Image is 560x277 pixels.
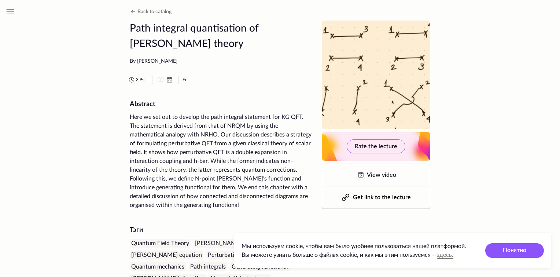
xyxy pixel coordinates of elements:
[183,77,188,82] abbr: English
[130,262,186,271] div: Quantum mechanics
[367,172,396,178] span: View video
[322,186,430,208] button: Get link to the lecture
[130,239,191,248] div: Quantum Field Theory
[130,101,313,109] h2: Abstract
[230,262,290,271] div: Generating functional
[322,164,430,186] a: View video
[137,9,172,14] span: Back to catalog
[485,243,544,258] button: Понятно
[130,58,313,65] div: By [PERSON_NAME]
[347,139,405,153] button: Rate the lecture
[130,113,313,209] div: Here we set out to develop the path integral statement for KG QFT. The statement is derived from ...
[242,243,466,258] span: Мы используем cookie, чтобы вам было удобнее пользоваться нашей платформой. Вы можете узнать боль...
[130,21,313,51] h1: Path integral quantisation of [PERSON_NAME] theory
[189,262,227,271] div: Path integrals
[206,251,261,259] div: Perturbation theory
[437,252,453,258] a: здесь.
[136,77,144,83] span: 3.9 ч
[353,194,411,200] span: Get link to the lecture
[130,226,313,234] div: Тэги
[194,239,255,248] div: [PERSON_NAME] field
[130,251,203,259] div: [PERSON_NAME] equation
[129,7,172,16] button: Back to catalog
